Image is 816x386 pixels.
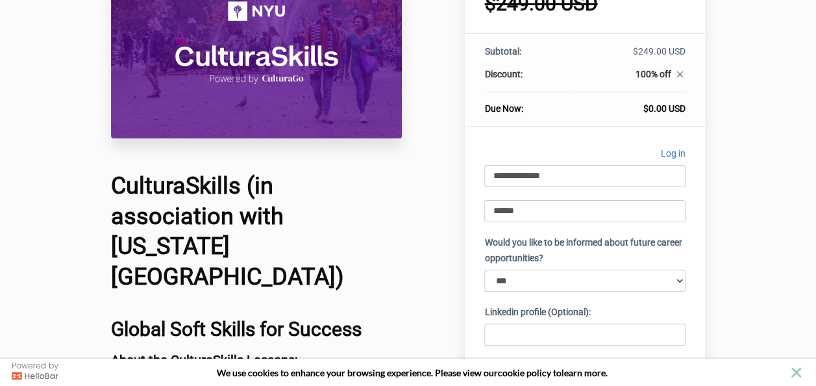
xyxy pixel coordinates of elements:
[661,146,686,165] a: Log in
[788,365,804,381] button: close
[484,305,590,320] label: Linkedin profile (Optional):
[674,69,686,80] i: close
[484,92,569,116] th: Due Now:
[484,235,686,266] label: Would you like to be informed about future career opportunities?
[671,69,686,83] a: close
[643,103,686,114] span: $0.00 USD
[553,367,562,378] strong: to
[636,69,671,79] span: 100% off
[498,367,551,378] a: cookie policy
[484,46,521,57] span: Subtotal:
[562,367,608,378] span: learn more.
[484,68,569,92] th: Discount:
[569,45,686,68] td: $249.00 USD
[111,353,402,367] h3: About the CulturaSkills Lessons:
[111,318,362,341] b: Global Soft Skills for Success
[217,367,498,378] span: We use cookies to enhance your browsing experience. Please view our
[111,171,402,292] h1: CulturaSkills (in association with [US_STATE][GEOGRAPHIC_DATA])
